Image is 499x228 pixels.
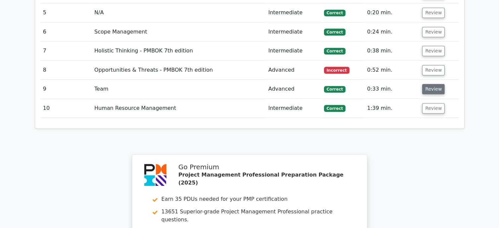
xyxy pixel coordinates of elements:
[364,3,419,22] td: 0:20 min.
[92,41,266,60] td: Holistic Thinking - PMBOK 7th edition
[364,80,419,99] td: 0:33 min.
[422,103,445,114] button: Review
[422,65,445,75] button: Review
[266,3,321,22] td: Intermediate
[324,105,345,112] span: Correct
[324,29,345,35] span: Correct
[40,80,92,99] td: 9
[364,99,419,118] td: 1:39 min.
[40,3,92,22] td: 5
[324,48,345,54] span: Correct
[364,61,419,80] td: 0:52 min.
[422,27,445,37] button: Review
[266,99,321,118] td: Intermediate
[92,23,266,41] td: Scope Management
[92,61,266,80] td: Opportunities & Threats - PMBOK 7th edition
[40,41,92,60] td: 7
[40,99,92,118] td: 10
[92,3,266,22] td: N/A
[324,67,349,73] span: Incorrect
[40,23,92,41] td: 6
[422,8,445,18] button: Review
[266,23,321,41] td: Intermediate
[266,61,321,80] td: Advanced
[364,23,419,41] td: 0:24 min.
[92,99,266,118] td: Human Resource Management
[364,41,419,60] td: 0:38 min.
[422,84,445,94] button: Review
[40,61,92,80] td: 8
[324,86,345,93] span: Correct
[266,41,321,60] td: Intermediate
[266,80,321,99] td: Advanced
[324,10,345,16] span: Correct
[92,80,266,99] td: Team
[422,46,445,56] button: Review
